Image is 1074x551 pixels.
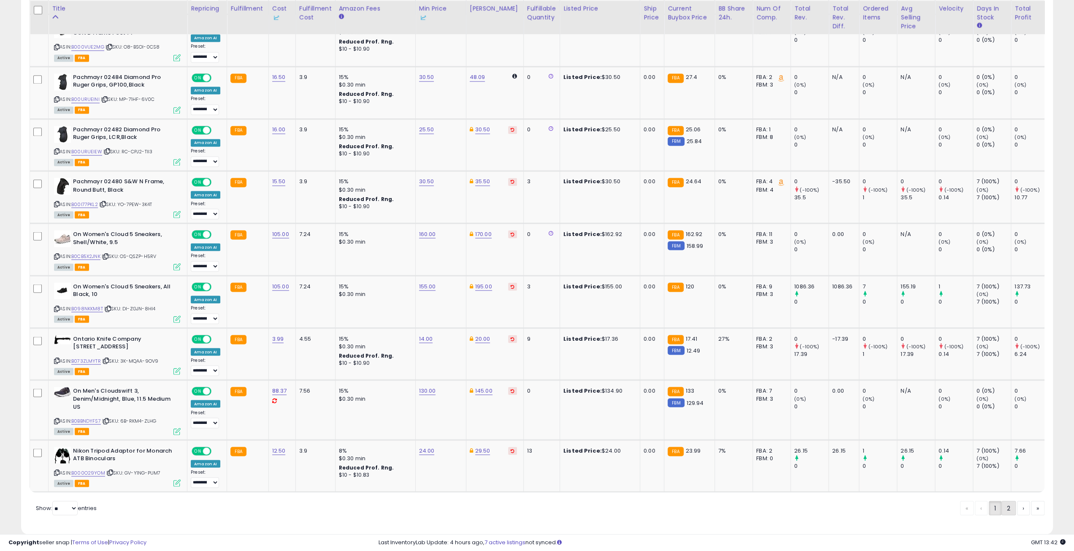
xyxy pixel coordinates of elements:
b: Listed Price: [563,282,602,290]
img: 41aXBACALlL._SL40_.jpg [54,126,71,143]
div: $155.00 [563,282,633,290]
span: FBA [75,315,89,323]
div: 137.73 [1014,282,1049,290]
span: OFF [210,74,224,81]
div: 0 [939,73,973,81]
a: 29.50 [475,446,490,455]
span: OFF [210,179,224,186]
img: 41CBYuNHw2L._SL40_.jpg [54,73,71,90]
div: Title [52,4,184,13]
div: Preset: [191,305,220,324]
b: Listed Price: [563,177,602,185]
div: 0 [1014,178,1049,185]
div: 0 (0%) [977,230,1011,238]
small: (0%) [977,238,988,245]
span: | SKU: YO-7PEW-3K4T [99,201,152,207]
div: 0 [863,73,897,81]
span: 25.06 [686,125,701,133]
div: Amazon AI [191,191,220,198]
div: 0 [794,298,828,305]
a: 88.37 [272,386,287,395]
div: N/A [901,126,928,133]
small: (0%) [794,134,806,141]
div: Num of Comp. [756,4,787,22]
div: $0.30 min [339,290,409,298]
div: $30.50 [563,73,633,81]
a: 14.00 [419,334,433,343]
div: 0 [863,245,897,253]
div: $10 - $10.90 [339,203,409,210]
a: 30.50 [475,125,490,134]
a: B0CB5X2JNK [71,252,100,260]
span: ON [192,126,203,133]
div: 0 [794,126,828,133]
div: $0.30 min [339,133,409,141]
div: N/A [832,73,852,81]
span: ON [192,179,203,186]
div: Amazon AI [191,296,220,303]
div: 0 [1014,298,1049,305]
img: InventoryLab Logo [419,14,427,22]
div: 0 [794,230,828,238]
div: Amazon AI [191,139,220,147]
div: $30.50 [563,178,633,185]
a: 2 [1001,501,1016,515]
div: 0.00 [644,126,657,133]
div: FBM: 8 [756,133,784,141]
small: (-100%) [800,186,819,193]
div: 0 [1014,36,1049,44]
div: Current Buybox Price [668,4,711,22]
b: On Women's Cloud 5 Sneakers, All Black, 10 [73,282,176,300]
a: 48.09 [470,73,485,81]
small: FBA [230,126,246,135]
a: 7 active listings [484,538,525,546]
div: 0% [718,73,746,81]
div: 0.00 [644,230,657,238]
div: 0 [939,89,973,96]
img: 41W32s3L3QL._SL40_.jpg [54,230,71,247]
span: OFF [210,283,224,290]
div: 0 [939,141,973,149]
a: B00I77PKL2 [71,201,98,208]
span: 120 [686,282,694,290]
div: 0 (0%) [977,36,1011,44]
div: 0 [794,245,828,253]
span: | SKU: O8-BSOI-0CS8 [106,43,160,50]
div: 7 (100%) [977,298,1011,305]
small: (0%) [794,238,806,245]
div: Fulfillable Quantity [527,4,556,22]
span: All listings currently available for purchase on Amazon [54,263,73,271]
div: Amazon AI [191,87,220,94]
small: FBA [668,282,683,292]
div: 0.00 [832,230,852,238]
small: (0%) [977,290,988,297]
div: 0 [794,178,828,185]
div: 0% [718,230,746,238]
div: 0 [901,178,935,185]
a: 130.00 [419,386,436,395]
small: FBA [668,126,683,135]
div: $10 - $10.90 [339,150,409,157]
div: 15% [339,335,409,342]
div: $162.92 [563,230,633,238]
div: 0 [794,89,828,96]
b: Listed Price: [563,73,602,81]
div: BB Share 24h. [718,4,749,22]
div: 0 [794,36,828,44]
div: Ordered Items [863,4,893,22]
div: 0 (0%) [977,245,1011,253]
div: 0 (0%) [977,89,1011,96]
div: ASIN: [54,230,181,269]
span: 24.64 [686,177,702,185]
div: N/A [832,126,852,133]
a: 25.50 [419,125,434,134]
div: $10 - $10.90 [339,46,409,53]
div: 7.24 [299,282,329,290]
div: Days In Stock [977,4,1007,22]
div: 0 [863,36,897,44]
small: Amazon Fees. [339,13,344,21]
div: 0.14 [939,193,973,201]
div: 0.00 [644,73,657,81]
div: 0 [901,298,935,305]
small: (0%) [863,81,874,88]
